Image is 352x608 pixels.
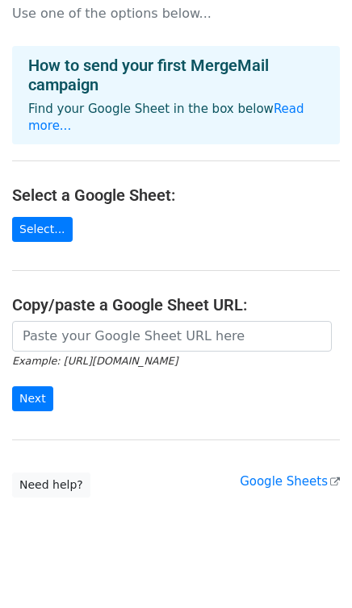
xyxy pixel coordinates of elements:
[12,321,332,352] input: Paste your Google Sheet URL here
[271,531,352,608] div: Widżet czatu
[12,386,53,411] input: Next
[12,217,73,242] a: Select...
[12,355,178,367] small: Example: [URL][DOMAIN_NAME]
[28,101,324,135] p: Find your Google Sheet in the box below
[12,5,340,22] p: Use one of the options below...
[28,102,304,133] a: Read more...
[12,295,340,314] h4: Copy/paste a Google Sheet URL:
[271,531,352,608] iframe: Chat Widget
[12,473,90,498] a: Need help?
[240,474,340,489] a: Google Sheets
[12,185,340,205] h4: Select a Google Sheet:
[28,56,324,94] h4: How to send your first MergeMail campaign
